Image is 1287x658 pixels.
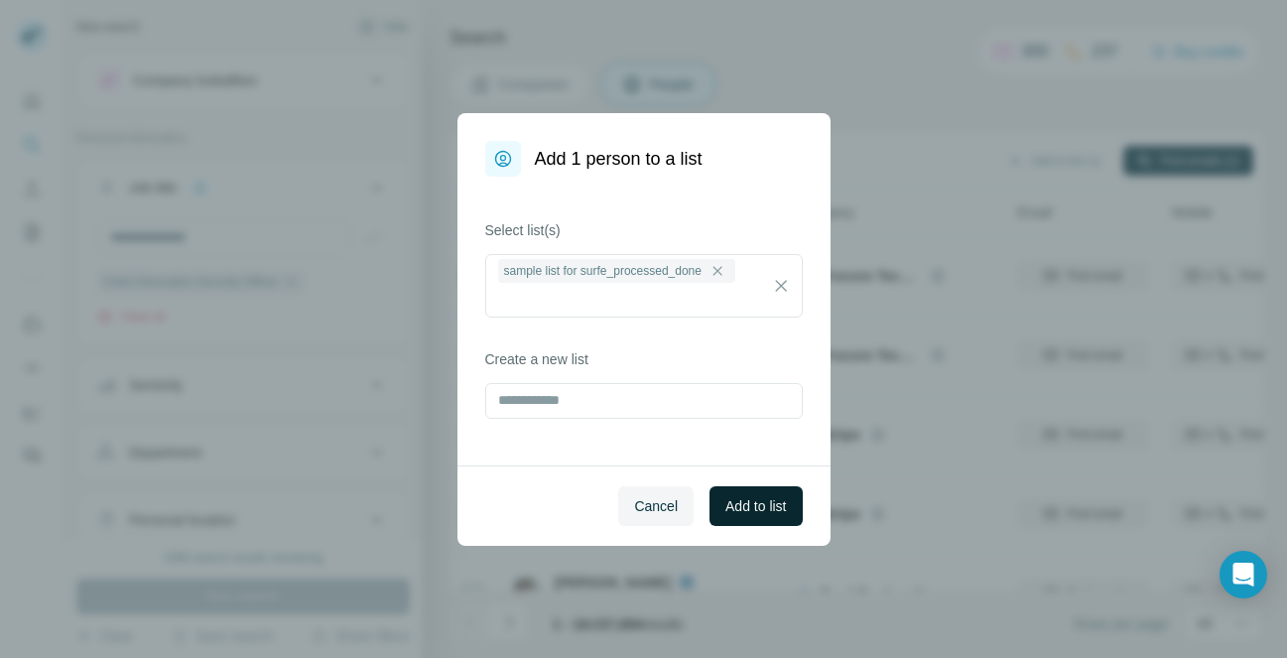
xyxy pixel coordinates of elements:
label: Create a new list [485,349,803,369]
button: Cancel [618,486,694,526]
span: Cancel [634,496,678,516]
div: Open Intercom Messenger [1220,551,1267,598]
div: sample list for surfe_processed_done [498,259,735,283]
span: Add to list [725,496,786,516]
button: Add to list [709,486,802,526]
h1: Add 1 person to a list [535,145,703,173]
label: Select list(s) [485,220,803,240]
